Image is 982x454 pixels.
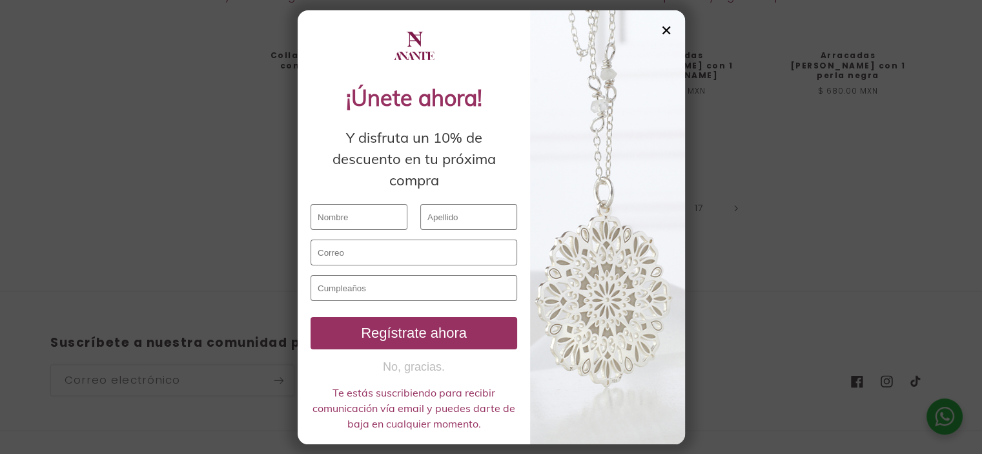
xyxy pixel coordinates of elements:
button: Regístrate ahora [311,317,517,349]
div: ¡Únete ahora! [311,81,517,114]
img: logo [391,23,436,68]
input: Apellido [420,204,517,230]
div: Regístrate ahora [316,325,512,342]
div: ✕ [660,23,672,37]
div: Y disfruta un 10% de descuento en tu próxima compra [311,127,517,191]
input: Nombre [311,204,407,230]
input: Cumpleaños [311,275,517,301]
button: No, gracias. [311,359,517,375]
input: Correo [311,240,517,265]
div: Te estás suscribiendo para recibir comunicación vía email y puedes darte de baja en cualquier mom... [311,385,517,431]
